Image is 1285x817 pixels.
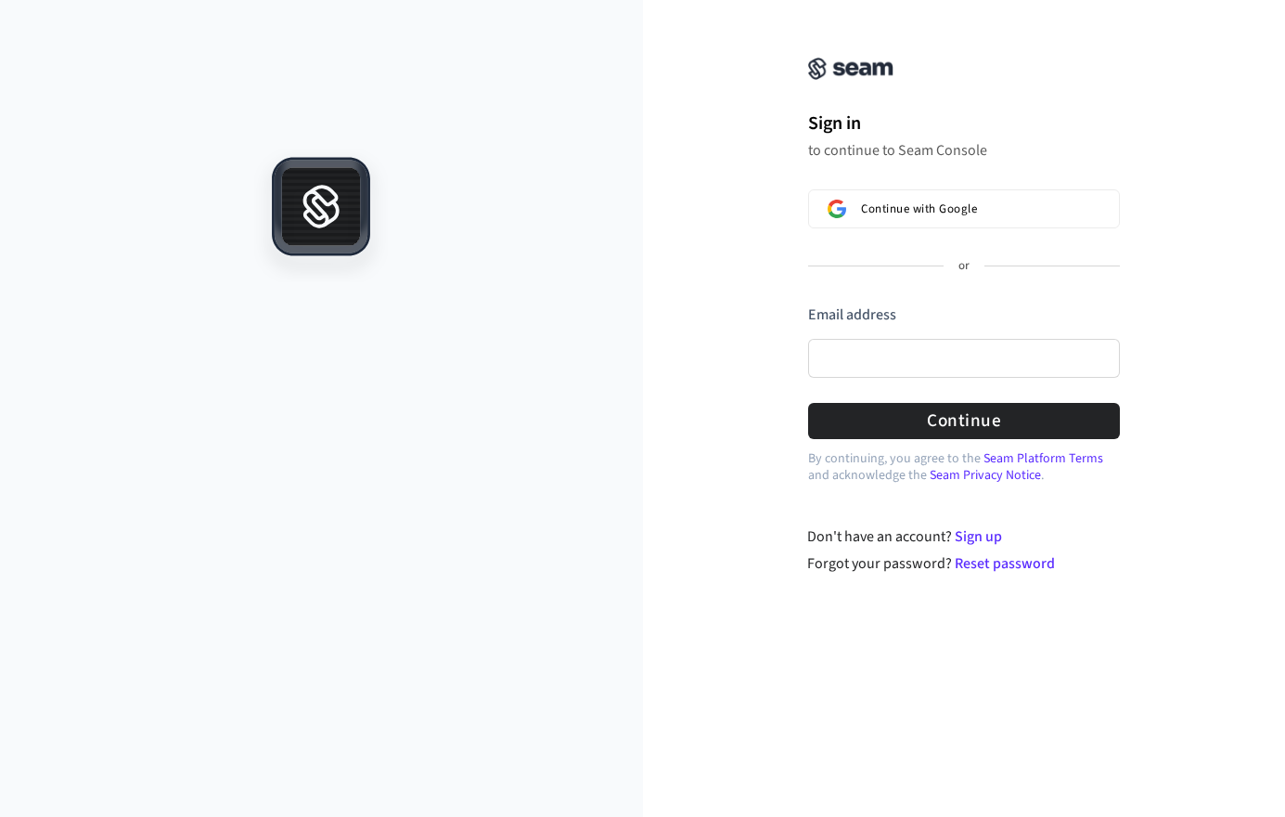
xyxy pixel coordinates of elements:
a: Seam Privacy Notice [930,466,1041,485]
p: or [958,258,970,275]
span: Continue with Google [861,201,977,216]
label: Email address [808,305,896,325]
h1: Sign in [808,110,1120,137]
img: Sign in with Google [828,200,846,218]
a: Seam Platform Terms [983,449,1103,468]
div: Forgot your password? [807,552,1120,575]
button: Continue [808,403,1120,439]
img: Seam Console [808,58,893,80]
a: Sign up [955,526,1002,547]
a: Reset password [955,553,1055,574]
div: Don't have an account? [807,525,1120,548]
p: to continue to Seam Console [808,141,1120,160]
p: By continuing, you agree to the and acknowledge the . [808,450,1120,484]
button: Sign in with GoogleContinue with Google [808,189,1120,228]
